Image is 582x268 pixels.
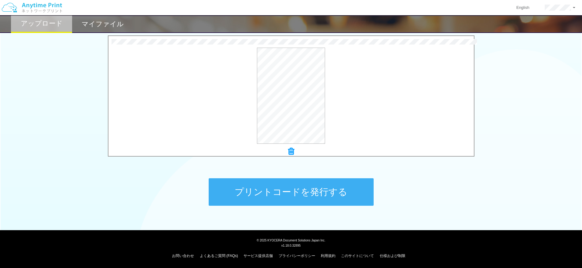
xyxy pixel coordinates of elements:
[243,254,273,258] a: サービス提供店舗
[281,244,301,247] span: v1.18.0.32895
[21,20,63,27] h2: アップロード
[279,254,315,258] a: プライバシーポリシー
[172,254,194,258] a: お問い合わせ
[321,254,335,258] a: 利用規約
[341,254,374,258] a: このサイトについて
[209,178,374,206] button: プリントコードを発行する
[380,254,405,258] a: 仕様および制限
[200,254,238,258] a: よくあるご質問 (FAQs)
[257,238,325,242] span: © 2025 KYOCERA Document Solutions Japan Inc.
[82,20,124,28] h2: マイファイル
